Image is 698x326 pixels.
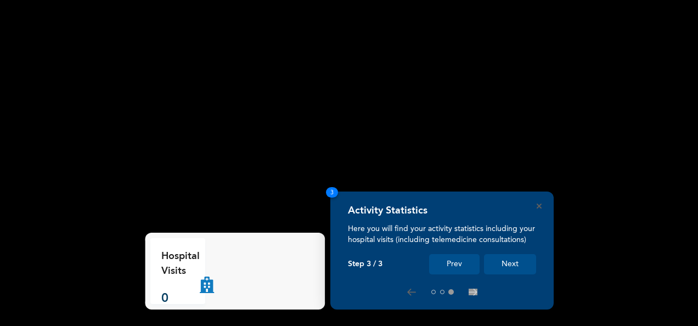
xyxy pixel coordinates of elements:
[348,205,427,217] h4: Activity Statistics
[537,204,542,209] button: Close
[429,254,480,274] button: Prev
[161,290,200,308] p: 0
[484,254,536,274] button: Next
[348,260,382,269] p: Step 3 / 3
[348,223,536,245] p: Here you will find your activity statistics including your hospital visits (including telemedicin...
[161,249,200,279] p: Hospital Visits
[326,187,338,198] span: 3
